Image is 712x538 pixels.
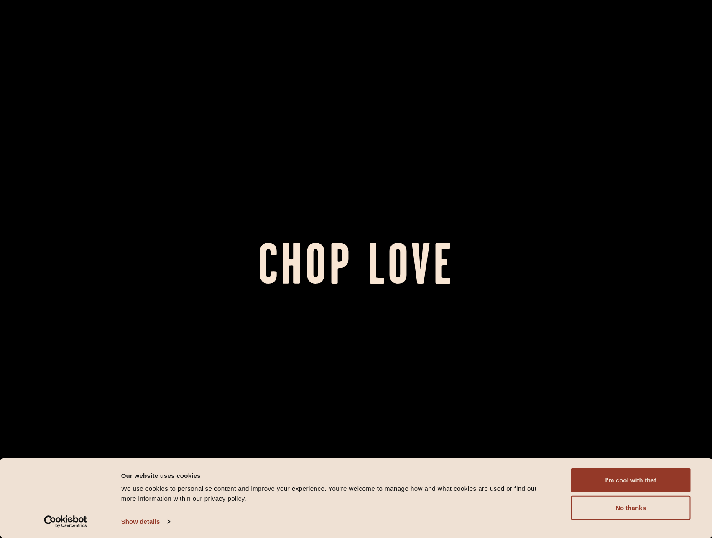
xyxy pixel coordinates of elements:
[121,515,170,528] a: Show details
[29,515,102,528] a: Usercentrics Cookiebot - opens in a new window
[571,468,691,492] button: I'm cool with that
[571,496,691,520] button: No thanks
[121,470,552,480] div: Our website uses cookies
[121,484,552,504] div: We use cookies to personalise content and improve your experience. You're welcome to manage how a...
